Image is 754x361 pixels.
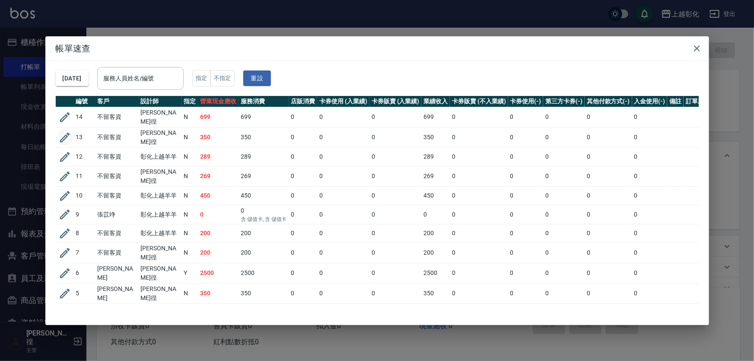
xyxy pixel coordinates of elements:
td: 5 [74,283,95,303]
td: 0 [543,263,585,283]
td: 0 [239,205,289,224]
td: 0 [585,147,632,166]
td: 269 [421,166,450,186]
td: 0 [543,186,585,205]
th: 設計師 [139,96,182,107]
td: [PERSON_NAME]徨 [139,243,182,263]
td: N [182,127,198,147]
td: 0 [543,166,585,186]
td: 0 [585,243,632,263]
td: 0 [289,166,318,186]
th: 第三方卡券(-) [543,96,585,107]
td: N [182,283,198,303]
th: 營業現金應收 [198,96,239,107]
td: 7 [74,243,95,263]
td: 0 [289,243,318,263]
td: 450 [239,186,289,205]
td: 350 [421,283,450,303]
td: 0 [289,303,318,324]
td: 12 [74,147,95,166]
td: [PERSON_NAME]徨 [139,263,182,283]
h2: 帳單速查 [45,36,709,61]
td: N [182,147,198,166]
td: 0 [632,127,668,147]
td: 8 [74,224,95,243]
td: 0 [369,107,422,127]
td: 曾姵慈 [95,303,139,324]
td: 0 [289,186,318,205]
td: 10 [74,186,95,205]
td: N [182,303,198,324]
td: 0 [508,263,544,283]
td: 0 [317,186,369,205]
td: 699 [239,107,289,127]
td: 399 [239,303,289,324]
td: 0 [543,303,585,324]
td: 0 [317,147,369,166]
td: 0 [508,224,544,243]
td: 13 [74,127,95,147]
td: 0 [450,243,508,263]
td: 0 [543,127,585,147]
td: N [182,166,198,186]
td: 0 [585,205,632,224]
td: 200 [421,243,450,263]
td: 2500 [198,263,239,283]
td: 450 [421,186,450,205]
th: 編號 [74,96,95,107]
td: 269 [239,166,289,186]
td: 9 [74,205,95,224]
td: 0 [585,107,632,127]
td: 0 [508,107,544,127]
td: 0 [450,303,508,324]
td: 14 [74,107,95,127]
td: 0 [289,263,318,283]
td: 0 [369,127,422,147]
td: 0 [289,283,318,303]
td: 0 [450,166,508,186]
th: 服務消費 [239,96,289,107]
td: N [182,243,198,263]
td: N [182,205,198,224]
td: N [182,107,198,127]
td: 0 [632,186,668,205]
td: 0 [508,147,544,166]
th: 業績收入 [421,96,450,107]
td: [PERSON_NAME] [95,283,139,303]
td: 不留客資 [95,186,139,205]
td: 350 [198,283,239,303]
td: 0 [369,263,422,283]
td: 0 [632,263,668,283]
td: 0 [632,107,668,127]
td: 0 [317,243,369,263]
td: 450 [198,186,239,205]
button: [DATE] [56,70,89,86]
td: 0 [317,107,369,127]
td: 0 [585,166,632,186]
td: 0 [369,243,422,263]
td: 0 [508,166,544,186]
td: [PERSON_NAME]徨 [139,303,182,324]
td: 0 [317,263,369,283]
td: 0 [421,205,450,224]
td: 0 [289,224,318,243]
td: 0 [317,303,369,324]
td: 0 [632,303,668,324]
td: 0 [632,205,668,224]
th: 入金使用(-) [632,96,668,107]
td: 0 [632,283,668,303]
td: 0 [508,303,544,324]
td: 0 [369,303,422,324]
td: 200 [198,224,239,243]
td: 4 [74,303,95,324]
td: 0 [632,243,668,263]
td: 399 [198,303,239,324]
td: 彰化上越羊羊 [139,205,182,224]
td: 不留客資 [95,166,139,186]
td: 0 [450,263,508,283]
td: 699 [198,107,239,127]
td: 6 [74,263,95,283]
td: 彰化上越羊羊 [139,186,182,205]
td: 11 [74,166,95,186]
td: 0 [450,205,508,224]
